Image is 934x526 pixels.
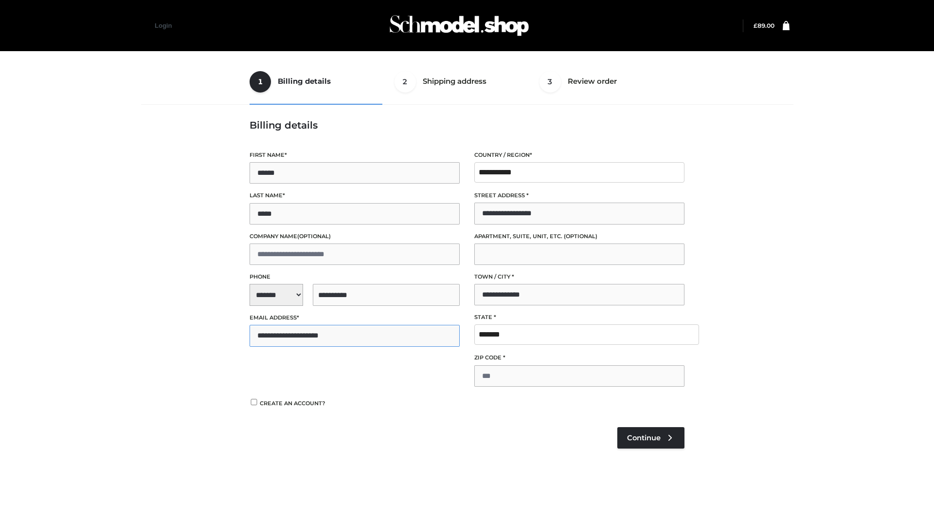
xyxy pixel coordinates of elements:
label: ZIP Code [474,353,684,362]
span: £ [754,22,757,29]
label: Company name [250,232,460,241]
label: State [474,313,684,322]
a: Continue [617,427,684,449]
a: Login [155,22,172,29]
label: Country / Region [474,150,684,160]
label: Email address [250,313,460,322]
label: Phone [250,272,460,282]
span: Continue [627,433,661,442]
h3: Billing details [250,119,684,131]
label: First name [250,150,460,160]
bdi: 89.00 [754,22,774,29]
label: Last name [250,191,460,200]
img: Schmodel Admin 964 [386,6,532,45]
label: Apartment, suite, unit, etc. [474,232,684,241]
span: (optional) [564,233,597,240]
label: Street address [474,191,684,200]
span: Create an account? [260,400,325,407]
span: (optional) [297,233,331,240]
label: Town / City [474,272,684,282]
input: Create an account? [250,399,258,405]
a: £89.00 [754,22,774,29]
